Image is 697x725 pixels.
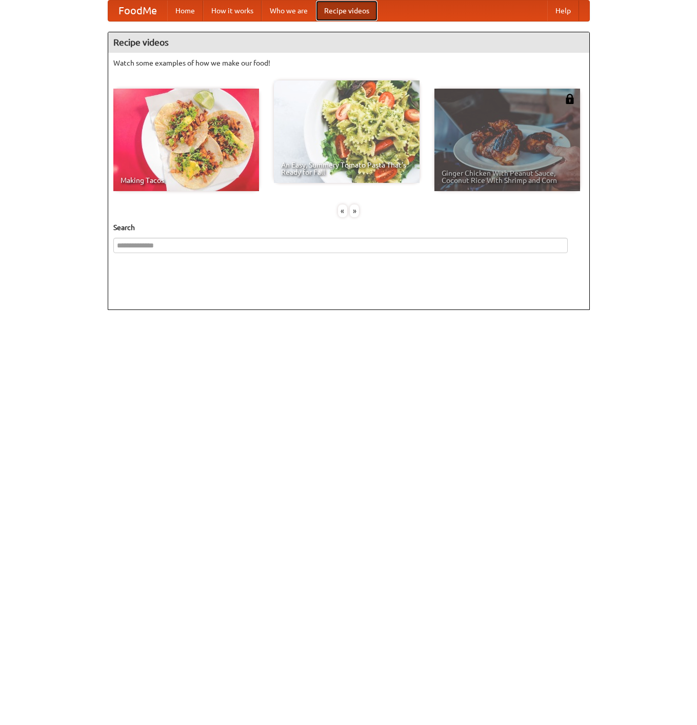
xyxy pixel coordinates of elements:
div: « [338,204,347,217]
p: Watch some examples of how we make our food! [113,58,584,68]
span: Making Tacos [121,177,252,184]
div: » [350,204,359,217]
a: Help [547,1,579,21]
h4: Recipe videos [108,32,589,53]
a: How it works [203,1,262,21]
a: Recipe videos [316,1,377,21]
a: Who we are [262,1,316,21]
h5: Search [113,222,584,233]
a: Home [167,1,203,21]
img: 483408.png [565,94,575,104]
a: FoodMe [108,1,167,21]
span: An Easy, Summery Tomato Pasta That's Ready for Fall [281,161,412,176]
a: Making Tacos [113,89,259,191]
a: An Easy, Summery Tomato Pasta That's Ready for Fall [274,80,420,183]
